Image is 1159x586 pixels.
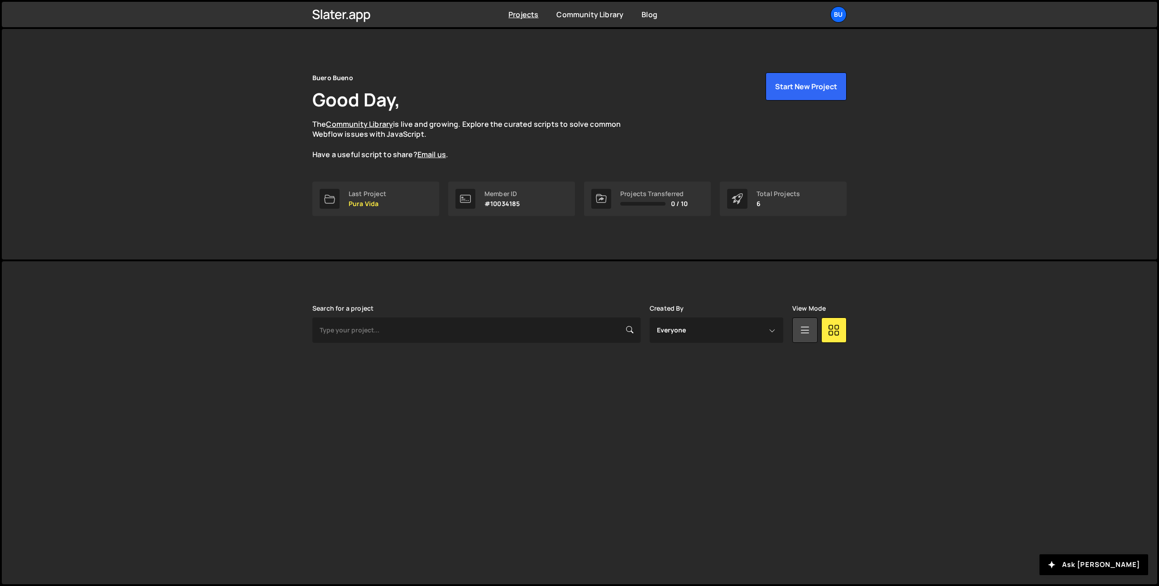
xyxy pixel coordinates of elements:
label: Created By [650,305,684,312]
a: Blog [642,10,657,19]
a: Bu [830,6,847,23]
div: Total Projects [757,190,800,197]
div: Last Project [349,190,386,197]
a: Email us [417,149,446,159]
a: Community Library [556,10,623,19]
a: Projects [508,10,538,19]
a: Community Library [326,119,393,129]
input: Type your project... [312,317,641,343]
label: Search for a project [312,305,374,312]
span: 0 / 10 [671,200,688,207]
div: Buero Bueno [312,72,353,83]
p: #10034185 [484,200,520,207]
button: Ask [PERSON_NAME] [1039,554,1148,575]
p: 6 [757,200,800,207]
a: Last Project Pura Vida [312,182,439,216]
div: Member ID [484,190,520,197]
label: View Mode [792,305,826,312]
p: Pura Vida [349,200,386,207]
p: The is live and growing. Explore the curated scripts to solve common Webflow issues with JavaScri... [312,119,638,160]
h1: Good Day, [312,87,400,112]
div: Projects Transferred [620,190,688,197]
button: Start New Project [766,72,847,101]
